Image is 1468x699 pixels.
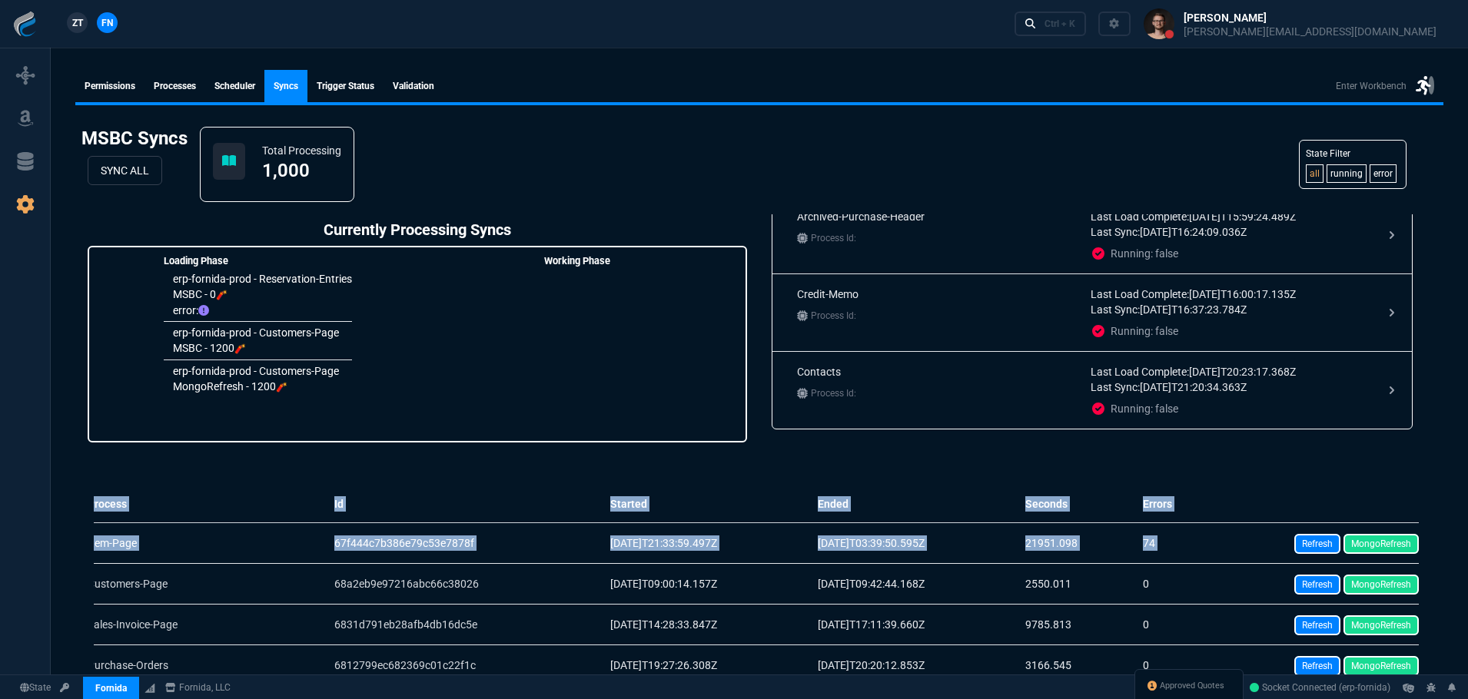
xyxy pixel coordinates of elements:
td: 2550.011 [1016,564,1133,605]
div: Ctrl + K [1045,18,1075,30]
td: 21951.098 [1016,523,1133,564]
p: Archived-Purchase-Header [797,209,1078,224]
h5: Working Phase [544,253,610,268]
span: ZT [72,16,83,30]
p: Last Sync: [1091,224,1372,240]
td: [DATE]T14:28:33.847Z [601,605,809,645]
p: Credit-Memo [797,287,1078,302]
a: API TOKEN [55,681,74,694]
td: [DATE]T21:33:59.497Z [601,523,809,564]
a: msbcCompanyName [161,681,235,694]
h4: Currently Processing Syncs [88,220,747,246]
a: Scheduler [205,70,264,102]
p: erp-fornida-prod - Customers-Page [173,363,339,379]
td: 0 [1134,605,1213,645]
a: MongoRefresh [1343,656,1419,676]
p: Running: false [1091,401,1372,416]
td: Sales-Invoice-Page [75,605,322,645]
h3: MSBC Syncs [75,121,194,156]
p: MSBC - 1200 [173,340,339,356]
a: Refresh [1294,615,1340,635]
span: 🧨 [276,382,287,393]
td: 67f444c7b386e79c53e7878f [322,523,601,564]
span: Process Id: [811,386,856,401]
p: Last Load Complete: [1091,287,1372,302]
a: Refresh [1294,575,1340,595]
time: [DATE]T16:24:09.036Z [1140,226,1247,238]
a: all [1306,164,1324,183]
p: Last Load Complete: [1091,209,1372,224]
button: SYNC ALL [88,156,162,185]
th: Seconds [1016,485,1133,523]
p: erp-fornida-prod - Customers-Page [173,325,339,340]
span: Process Id: [811,308,856,323]
p: Running: false [1091,323,1372,339]
a: Trigger Status [307,70,384,102]
p: Last Sync: [1091,302,1372,317]
a: MongoRefresh [1343,615,1419,635]
a: MongoRefresh [1343,575,1419,595]
time: [DATE]T15:59:24.489Z [1189,210,1296,223]
th: Started [601,485,809,523]
td: [DATE]T09:42:44.168Z [809,564,1016,605]
td: [DATE]T09:00:14.157Z [601,564,809,605]
span: 🧨 [234,343,246,354]
th: Id [322,485,601,523]
td: 3166.545 [1016,645,1133,686]
span: FN [101,16,113,30]
p: MongoRefresh - 1200 [173,379,339,395]
p: Contacts [797,364,1078,379]
a: Processes [144,70,205,102]
td: Customers-Page [75,564,322,605]
td: 6812799ec682369c01c22f1c [322,645,601,686]
td: [DATE]T19:27:26.308Z [601,645,809,686]
p: Last Load Complete: [1091,364,1372,379]
p: erp-fornida-prod - Reservation-Entries [173,271,352,287]
a: MongoRefresh [1343,534,1419,554]
a: Global State [15,681,55,694]
span: 🧨 [216,290,228,300]
td: Item-Page [75,523,322,564]
a: 0urwH_Iit-qUiwlJAAEX [1250,681,1390,694]
th: Process [75,485,322,523]
p: Running: false [1091,246,1372,261]
p: Last Sync: [1091,379,1372,395]
td: [DATE]T20:20:12.853Z [809,645,1016,686]
td: [DATE]T17:11:39.660Z [809,605,1016,645]
a: Refresh [1294,534,1340,554]
td: [DATE]T03:39:50.595Z [809,523,1016,564]
time: [DATE]T20:23:17.368Z [1189,366,1296,378]
p: 1,000 [262,158,310,183]
p: Enter Workbench [1336,79,1407,93]
a: running [1327,164,1367,183]
p: error: [173,303,352,318]
time: [DATE]T16:00:17.135Z [1189,288,1296,300]
a: error [1370,164,1397,183]
td: 68a2eb9e97216abc66c38026 [322,564,601,605]
p: State Filter [1306,147,1400,161]
nx-icon: Enter Workbench [1416,74,1434,98]
td: 9785.813 [1016,605,1133,645]
th: Errors [1134,485,1213,523]
a: syncs [264,70,307,102]
h5: Loading Phase [164,253,352,268]
p: MSBC - 0 [173,287,352,303]
span: Socket Connected (erp-fornida) [1250,682,1390,693]
td: 0 [1134,564,1213,605]
span: Approved Quotes [1160,680,1224,692]
a: Refresh [1294,656,1340,676]
a: Validation [384,70,443,102]
td: 74 [1134,523,1213,564]
th: Ended [809,485,1016,523]
td: 6831d791eb28afb4db16dc5e [322,605,601,645]
time: [DATE]T16:37:23.784Z [1140,303,1247,316]
a: Permissions [75,70,144,102]
p: Total Processing [262,143,341,158]
td: 0 [1134,645,1213,686]
td: Purchase-Orders [75,645,322,686]
time: [DATE]T21:20:34.363Z [1140,381,1247,393]
span: Process Id: [811,230,856,246]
